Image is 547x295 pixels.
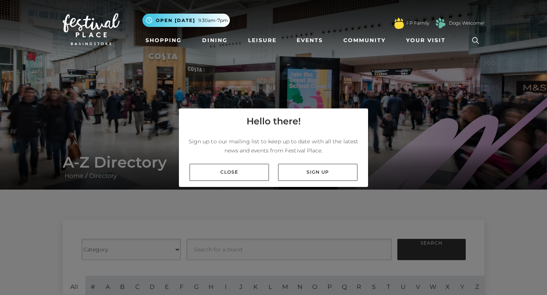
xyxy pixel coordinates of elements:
h4: Hello there! [247,115,301,128]
a: Sign up [278,164,357,181]
a: Leisure [245,33,280,47]
a: Events [294,33,326,47]
button: Open [DATE] 9.30am-7pm [142,14,230,27]
span: Your Visit [406,36,446,44]
span: 9.30am-7pm [198,17,228,24]
a: Dogs Welcome! [449,20,484,27]
a: Shopping [142,33,185,47]
a: Community [340,33,389,47]
img: Festival Place Logo [63,13,120,45]
span: Open [DATE] [156,17,195,24]
p: Sign up to our mailing list to keep up to date with all the latest news and events from Festival ... [185,137,362,155]
a: Close [190,164,269,181]
a: Dining [199,33,231,47]
a: FP Family [406,20,429,27]
a: Your Visit [403,33,452,47]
